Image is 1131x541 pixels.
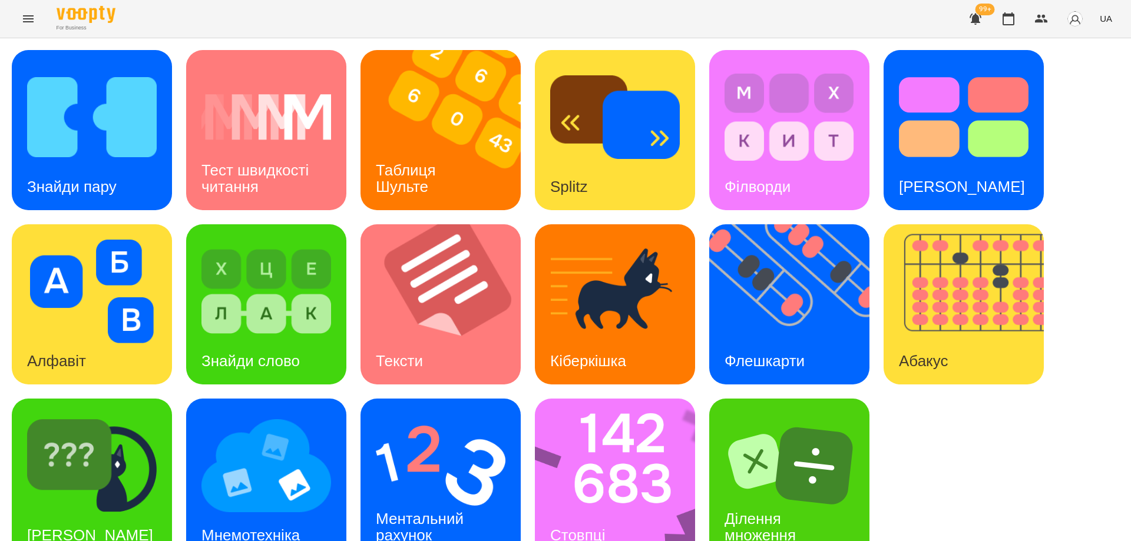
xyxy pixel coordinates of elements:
h3: Splitz [550,178,588,195]
h3: Флешкарти [725,352,805,370]
h3: Тексти [376,352,423,370]
a: КіберкішкаКіберкішка [535,224,695,384]
h3: Алфавіт [27,352,86,370]
img: Ділення множення [725,414,854,517]
img: Тест Струпа [899,65,1029,169]
button: Menu [14,5,42,33]
img: Знайди Кіберкішку [27,414,157,517]
img: Флешкарти [709,224,884,384]
img: Таблиця Шульте [361,50,535,210]
h3: Тест швидкості читання [201,161,313,195]
span: 99+ [975,4,995,15]
a: Знайди паруЗнайди пару [12,50,172,210]
h3: Таблиця Шульте [376,161,440,195]
img: avatar_s.png [1067,11,1083,27]
a: Тест Струпа[PERSON_NAME] [884,50,1044,210]
span: For Business [57,24,115,32]
img: Алфавіт [27,240,157,343]
img: Voopty Logo [57,6,115,23]
span: UA [1100,12,1112,25]
h3: [PERSON_NAME] [899,178,1025,195]
a: Тест швидкості читанняТест швидкості читання [186,50,346,210]
img: Філворди [725,65,854,169]
img: Абакус [884,224,1059,384]
h3: Знайди слово [201,352,300,370]
a: ФлешкартиФлешкарти [709,224,869,384]
img: Знайди слово [201,240,331,343]
img: Тест швидкості читання [201,65,331,169]
h3: Філворди [725,178,791,195]
img: Ментальний рахунок [376,414,505,517]
a: ФілвордиФілворди [709,50,869,210]
img: Splitz [550,65,680,169]
a: SplitzSplitz [535,50,695,210]
a: Знайди словоЗнайди слово [186,224,346,384]
a: АлфавітАлфавіт [12,224,172,384]
img: Кіберкішка [550,240,680,343]
img: Мнемотехніка [201,414,331,517]
a: АбакусАбакус [884,224,1044,384]
a: Таблиця ШультеТаблиця Шульте [361,50,521,210]
a: ТекстиТексти [361,224,521,384]
img: Знайди пару [27,65,157,169]
button: UA [1095,8,1117,29]
img: Тексти [361,224,535,384]
h3: Абакус [899,352,948,370]
h3: Кіберкішка [550,352,626,370]
h3: Знайди пару [27,178,117,195]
